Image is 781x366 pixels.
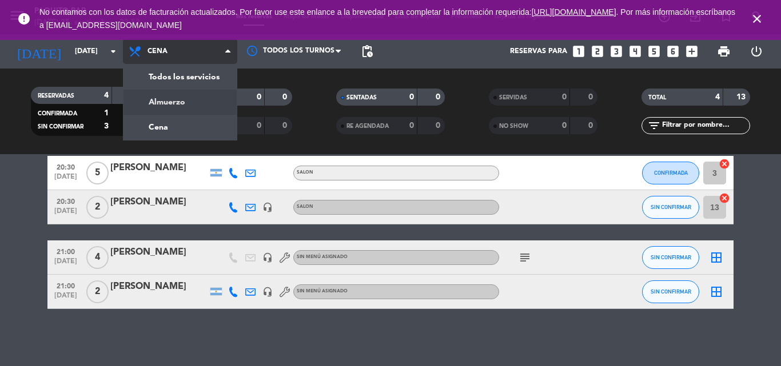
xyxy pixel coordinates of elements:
span: CONFIRMADA [38,111,77,116]
button: SIN CONFIRMAR [642,280,699,303]
span: 2 [86,196,109,219]
strong: 0 [257,93,261,101]
span: SALON [297,204,313,209]
span: No contamos con los datos de facturación actualizados. Por favor use este enlance a la brevedad p... [39,7,735,30]
span: Reservas para [510,47,567,55]
a: Todos los servicios [123,65,237,90]
strong: 0 [257,122,261,130]
i: power_settings_new [750,45,763,58]
strong: 4 [104,91,109,99]
i: cancel [719,158,730,170]
i: looks_3 [609,44,624,59]
span: SIN CONFIRMAR [651,204,691,210]
strong: 0 [436,122,443,130]
span: 20:30 [51,194,80,207]
div: [PERSON_NAME] [110,160,208,175]
i: close [750,12,764,26]
strong: 0 [562,122,567,130]
i: headset_mic [262,252,273,263]
span: SENTADAS [346,95,377,100]
a: Almuerzo [123,90,237,115]
strong: 0 [436,93,443,101]
div: [PERSON_NAME] [110,245,208,260]
i: looks_two [590,44,605,59]
strong: 1 [104,109,109,117]
span: Sin menú asignado [297,255,348,259]
span: RE AGENDADA [346,123,389,129]
i: cancel [719,192,730,204]
span: [DATE] [51,258,80,271]
span: 21:00 [51,244,80,258]
strong: 0 [282,122,289,130]
span: 21:00 [51,279,80,292]
span: SIN CONFIRMAR [651,288,691,295]
i: headset_mic [262,202,273,212]
i: arrow_drop_down [106,45,120,58]
strong: 4 [715,93,720,101]
button: SIN CONFIRMAR [642,196,699,219]
span: NO SHOW [499,123,528,129]
i: looks_5 [647,44,662,59]
strong: 0 [409,122,414,130]
strong: 0 [588,122,595,130]
strong: 0 [588,93,595,101]
strong: 3 [104,122,109,130]
i: looks_one [571,44,586,59]
span: 2 [86,280,109,303]
span: 20:30 [51,160,80,173]
div: LOG OUT [740,34,772,69]
a: [URL][DOMAIN_NAME] [532,7,616,17]
span: [DATE] [51,173,80,186]
span: [DATE] [51,292,80,305]
span: [DATE] [51,207,80,220]
i: looks_6 [666,44,680,59]
i: looks_4 [628,44,643,59]
i: border_all [710,251,723,264]
span: pending_actions [360,45,374,58]
span: RESERVADAS [38,93,74,99]
span: SERVIDAS [499,95,527,100]
div: [PERSON_NAME] [110,195,208,210]
i: border_all [710,285,723,299]
span: 4 [86,246,109,269]
i: subject [518,251,532,264]
i: headset_mic [262,287,273,297]
a: . Por más información escríbanos a [EMAIL_ADDRESS][DOMAIN_NAME] [39,7,735,30]
button: SIN CONFIRMAR [642,246,699,269]
div: [PERSON_NAME] [110,279,208,294]
i: [DATE] [9,39,69,64]
i: add_box [684,44,699,59]
span: SIN CONFIRMAR [38,124,83,130]
strong: 13 [736,93,748,101]
span: CONFIRMADA [654,170,688,176]
span: Sin menú asignado [297,289,348,293]
button: CONFIRMADA [642,162,699,184]
span: SIN CONFIRMAR [651,254,691,260]
span: SALON [297,170,313,175]
i: error [17,12,31,26]
strong: 0 [282,93,289,101]
strong: 0 [409,93,414,101]
strong: 0 [562,93,567,101]
span: 5 [86,162,109,184]
a: Cena [123,115,237,140]
span: print [717,45,731,58]
span: Cena [148,47,168,55]
input: Filtrar por nombre... [661,119,750,132]
i: filter_list [647,119,661,132]
span: TOTAL [648,95,666,100]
